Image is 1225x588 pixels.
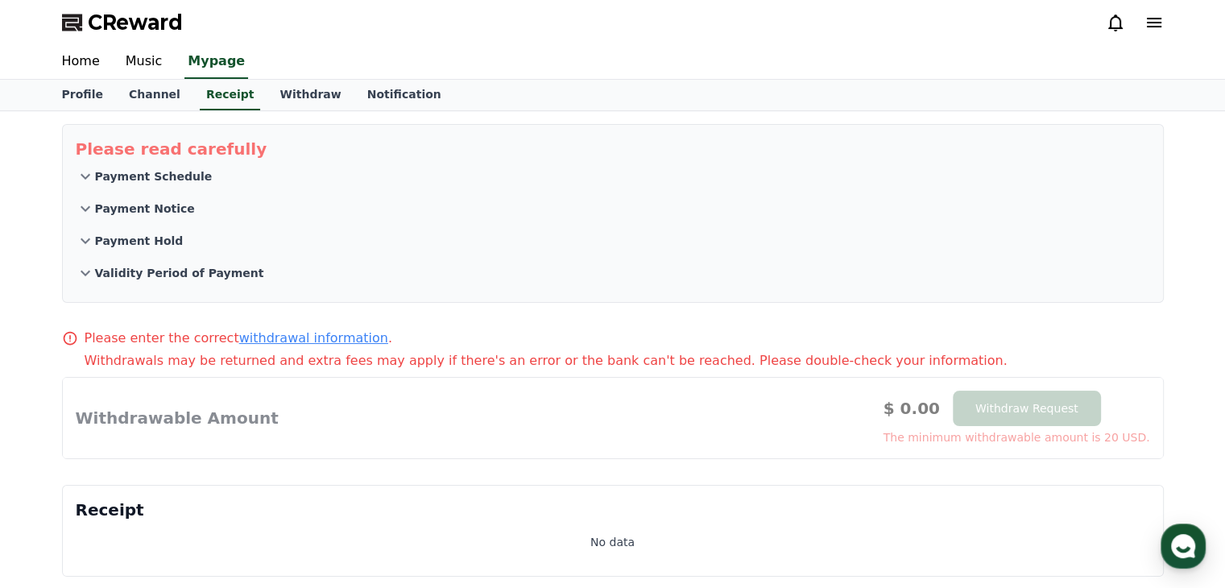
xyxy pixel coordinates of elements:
[85,329,392,348] p: Please enter the correct .
[76,225,1150,257] button: Payment Hold
[49,80,116,110] a: Profile
[76,160,1150,193] button: Payment Schedule
[76,499,1150,521] p: Receipt
[76,193,1150,225] button: Payment Notice
[354,80,454,110] a: Notification
[134,479,181,492] span: Messages
[238,478,278,491] span: Settings
[267,80,354,110] a: Withdraw
[184,45,248,79] a: Mypage
[95,233,184,249] p: Payment Hold
[85,351,1164,371] p: Withdrawals may be returned and extra fees may apply if there's an error or the bank can't be rea...
[239,330,388,346] a: withdrawal information
[590,534,635,550] p: No data
[76,138,1150,160] p: Please read carefully
[106,454,208,495] a: Messages
[49,45,113,79] a: Home
[116,80,193,110] a: Channel
[95,201,195,217] p: Payment Notice
[113,45,176,79] a: Music
[208,454,309,495] a: Settings
[95,265,264,281] p: Validity Period of Payment
[76,257,1150,289] button: Validity Period of Payment
[5,454,106,495] a: Home
[88,10,183,35] span: CReward
[62,10,183,35] a: CReward
[41,478,69,491] span: Home
[95,168,213,184] p: Payment Schedule
[200,80,261,110] a: Receipt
